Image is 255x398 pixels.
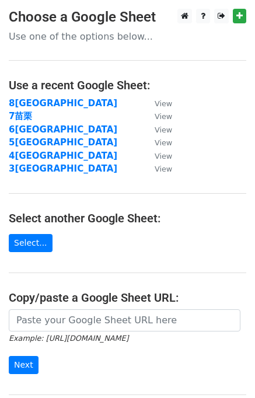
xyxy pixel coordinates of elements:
[9,78,246,92] h4: Use a recent Google Sheet:
[9,309,240,331] input: Paste your Google Sheet URL here
[143,111,172,121] a: View
[155,165,172,173] small: View
[9,124,117,135] a: 6[GEOGRAPHIC_DATA]
[143,124,172,135] a: View
[9,334,128,343] small: Example: [URL][DOMAIN_NAME]
[155,125,172,134] small: View
[9,163,117,174] a: 3[GEOGRAPHIC_DATA]
[9,291,246,305] h4: Copy/paste a Google Sheet URL:
[155,152,172,160] small: View
[155,138,172,147] small: View
[9,356,39,374] input: Next
[155,99,172,108] small: View
[143,137,172,148] a: View
[9,98,117,109] a: 8[GEOGRAPHIC_DATA]
[143,151,172,161] a: View
[9,30,246,43] p: Use one of the options below...
[9,211,246,225] h4: Select another Google Sheet:
[155,112,172,121] small: View
[143,98,172,109] a: View
[9,9,246,26] h3: Choose a Google Sheet
[9,151,117,161] a: 4[GEOGRAPHIC_DATA]
[143,163,172,174] a: View
[9,234,53,252] a: Select...
[9,137,117,148] a: 5[GEOGRAPHIC_DATA]
[9,111,32,121] a: 7苗栗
